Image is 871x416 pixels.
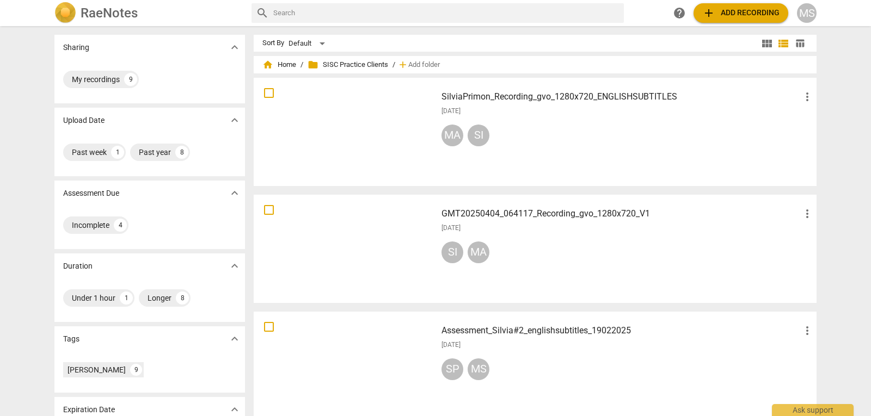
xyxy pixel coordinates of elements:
div: Sort By [262,39,284,47]
div: Past week [72,147,107,158]
div: Under 1 hour [72,293,115,303]
div: 1 [120,291,133,305]
span: table_chart [795,38,805,48]
span: expand_more [228,114,241,127]
a: GMT20250404_064117_Recording_gvo_1280x720_V1[DATE]SIMA [257,198,813,299]
a: Help [670,3,689,23]
div: SP [441,358,463,380]
span: / [300,61,303,69]
div: 9 [124,73,137,86]
p: Expiration Date [63,404,115,415]
button: Show more [226,185,243,201]
div: MA [441,125,463,146]
span: Home [262,59,296,70]
div: 8 [176,291,189,305]
h2: RaeNotes [81,5,138,21]
span: search [256,7,269,20]
span: view_module [760,37,774,50]
span: help [673,7,686,20]
div: SI [441,241,463,263]
a: SilviaPrimon_Recording_gvo_1280x720_ENGLISHSUBTITLES[DATE]MASI [257,82,813,182]
p: Tags [63,333,79,345]
img: Logo [54,2,76,24]
button: Show more [226,112,243,128]
button: Show more [226,39,243,55]
p: Sharing [63,42,89,53]
span: add [397,59,408,70]
button: Show more [226,258,243,274]
span: expand_more [228,187,241,200]
button: Tile view [759,35,775,52]
span: expand_more [228,403,241,416]
span: folder [308,59,318,70]
div: Longer [148,293,171,303]
div: 4 [114,219,127,232]
div: My recordings [72,74,120,85]
span: expand_more [228,259,241,272]
input: Search [273,4,619,22]
button: Upload [694,3,788,23]
div: [PERSON_NAME] [68,364,126,375]
span: SISC Practice Clients [308,59,388,70]
div: MA [468,241,489,263]
p: Duration [63,260,93,272]
span: more_vert [801,207,814,220]
div: Default [289,35,329,52]
div: MS [468,358,489,380]
h3: SilviaPrimon_Recording_gvo_1280x720_ENGLISHSUBTITLES [441,90,801,103]
div: 1 [111,146,124,159]
div: Past year [139,147,171,158]
div: SI [468,125,489,146]
span: / [392,61,395,69]
button: MS [797,3,817,23]
span: more_vert [801,324,814,337]
span: Add recording [702,7,780,20]
span: more_vert [801,90,814,103]
p: Assessment Due [63,188,119,199]
button: Table view [792,35,808,52]
div: 9 [130,364,142,376]
span: Add folder [408,61,440,69]
a: LogoRaeNotes [54,2,243,24]
span: view_list [777,37,790,50]
h3: GMT20250404_064117_Recording_gvo_1280x720_V1 [441,207,801,220]
div: Ask support [772,404,854,416]
div: Incomplete [72,220,109,231]
span: home [262,59,273,70]
span: [DATE] [441,340,461,350]
button: List view [775,35,792,52]
span: [DATE] [441,107,461,116]
a: Assessment_Silvia#2_englishsubtitles_19022025[DATE]SPMS [257,315,813,416]
p: Upload Date [63,115,105,126]
span: expand_more [228,41,241,54]
div: 8 [175,146,188,159]
h3: Assessment_Silvia#2_englishsubtitles_19022025 [441,324,801,337]
span: expand_more [228,332,241,345]
span: [DATE] [441,223,461,233]
span: add [702,7,715,20]
button: Show more [226,331,243,347]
